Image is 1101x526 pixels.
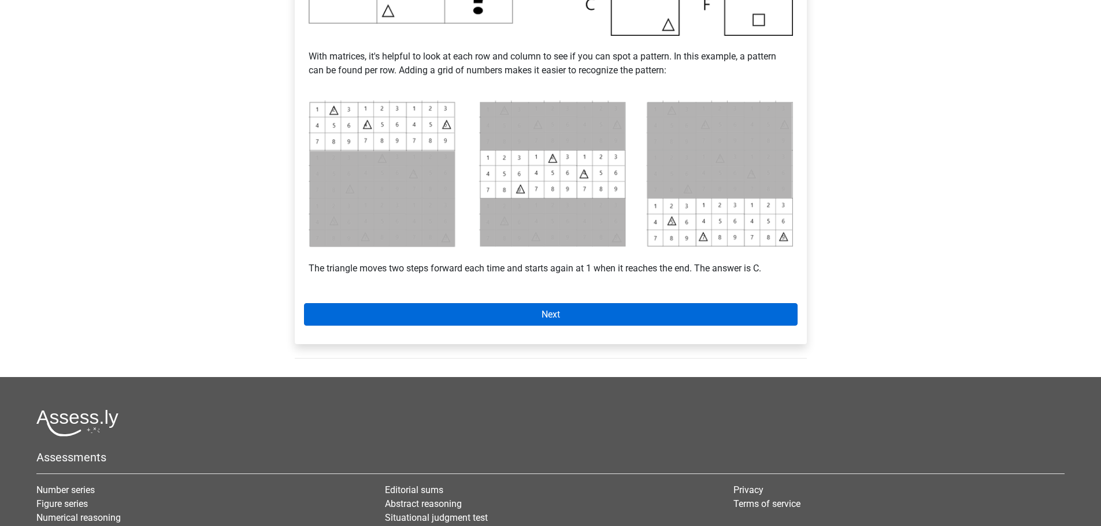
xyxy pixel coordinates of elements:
[309,263,761,274] font: The triangle moves two steps forward each time and starts again at 1 when it reaches the end. The...
[733,484,763,495] a: Privacy
[309,100,793,248] img: Example2_1.png
[36,498,88,509] a: Figure series
[36,409,118,437] img: Assessly logo
[36,450,106,464] font: Assessments
[309,51,776,76] font: With matrices, it's helpful to look at each row and column to see if you can spot a pattern. In t...
[385,498,462,509] a: Abstract reasoning
[733,498,800,509] a: Terms of service
[36,512,121,523] a: Numerical reasoning
[385,484,443,495] a: Editorial sums
[36,484,95,495] a: Number series
[385,512,488,523] a: Situational judgment test
[304,303,798,326] a: Next
[542,309,560,320] font: Next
